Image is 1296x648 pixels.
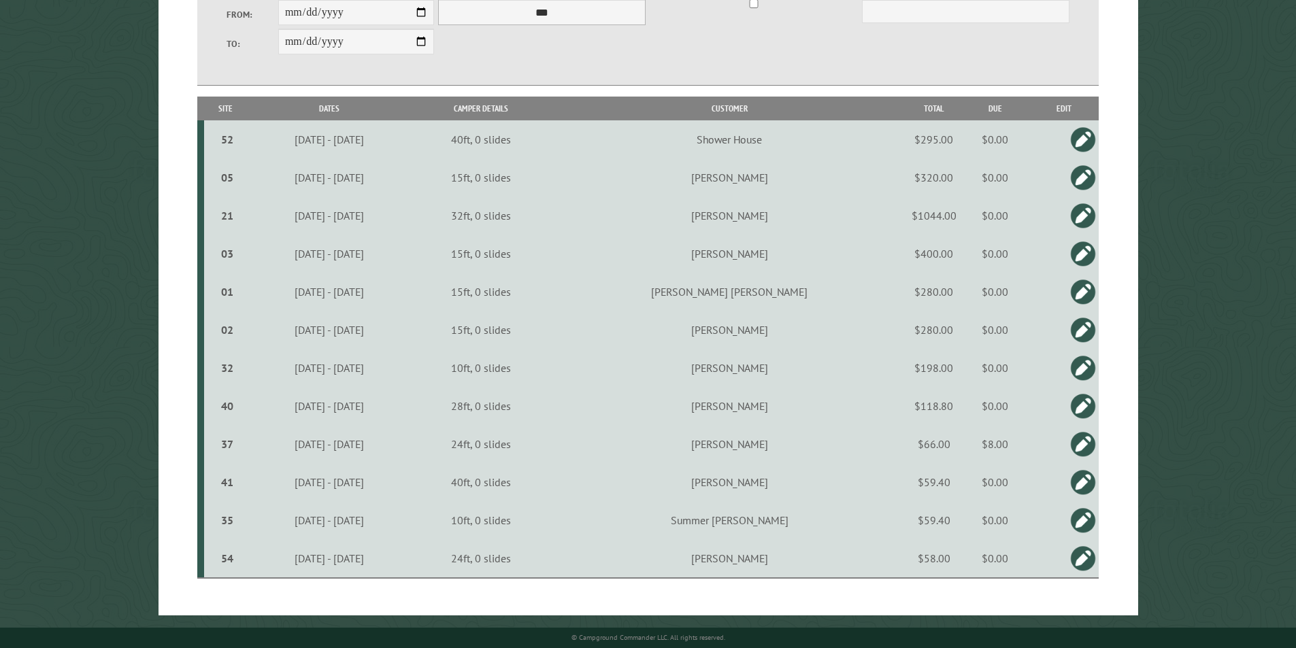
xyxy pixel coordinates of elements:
div: 41 [210,475,246,489]
td: $0.00 [961,349,1029,387]
div: 40 [210,399,246,413]
td: $295.00 [907,120,961,158]
td: [PERSON_NAME] [552,235,907,273]
td: [PERSON_NAME] [552,158,907,197]
td: Shower House [552,120,907,158]
td: 15ft, 0 slides [410,311,552,349]
div: 05 [210,171,246,184]
td: $0.00 [961,273,1029,311]
td: $0.00 [961,235,1029,273]
td: 15ft, 0 slides [410,235,552,273]
div: [DATE] - [DATE] [250,323,408,337]
td: $0.00 [961,311,1029,349]
div: [DATE] - [DATE] [250,399,408,413]
td: $280.00 [907,311,961,349]
td: $59.40 [907,463,961,501]
td: 24ft, 0 slides [410,539,552,578]
div: [DATE] - [DATE] [250,209,408,222]
td: 40ft, 0 slides [410,120,552,158]
td: 10ft, 0 slides [410,501,552,539]
th: Camper Details [410,97,552,120]
td: $0.00 [961,387,1029,425]
div: [DATE] - [DATE] [250,285,408,299]
td: [PERSON_NAME] [PERSON_NAME] [552,273,907,311]
td: [PERSON_NAME] [552,349,907,387]
td: [PERSON_NAME] [552,463,907,501]
th: Total [907,97,961,120]
div: [DATE] - [DATE] [250,171,408,184]
th: Dates [248,97,410,120]
td: $118.80 [907,387,961,425]
td: 32ft, 0 slides [410,197,552,235]
small: © Campground Commander LLC. All rights reserved. [571,633,725,642]
div: 02 [210,323,246,337]
div: 54 [210,551,246,565]
div: 01 [210,285,246,299]
label: To: [227,37,278,50]
div: [DATE] - [DATE] [250,475,408,489]
td: 24ft, 0 slides [410,425,552,463]
td: 10ft, 0 slides [410,349,552,387]
td: 15ft, 0 slides [410,158,552,197]
td: $280.00 [907,273,961,311]
td: $59.40 [907,501,961,539]
div: [DATE] - [DATE] [250,513,408,527]
td: 15ft, 0 slides [410,273,552,311]
td: 40ft, 0 slides [410,463,552,501]
td: [PERSON_NAME] [552,311,907,349]
td: $0.00 [961,158,1029,197]
div: [DATE] - [DATE] [250,551,408,565]
div: [DATE] - [DATE] [250,437,408,451]
td: [PERSON_NAME] [552,197,907,235]
td: Summer [PERSON_NAME] [552,501,907,539]
th: Due [961,97,1029,120]
td: $0.00 [961,120,1029,158]
td: $0.00 [961,501,1029,539]
td: 28ft, 0 slides [410,387,552,425]
div: 35 [210,513,246,527]
label: From: [227,8,278,21]
div: 52 [210,133,246,146]
td: $0.00 [961,463,1029,501]
td: $8.00 [961,425,1029,463]
td: $198.00 [907,349,961,387]
div: [DATE] - [DATE] [250,133,408,146]
td: $58.00 [907,539,961,578]
th: Site [204,97,248,120]
div: 03 [210,247,246,260]
td: $320.00 [907,158,961,197]
td: [PERSON_NAME] [552,539,907,578]
td: $1044.00 [907,197,961,235]
td: [PERSON_NAME] [552,425,907,463]
td: $400.00 [907,235,961,273]
div: [DATE] - [DATE] [250,361,408,375]
td: $66.00 [907,425,961,463]
div: 21 [210,209,246,222]
td: [PERSON_NAME] [552,387,907,425]
div: 32 [210,361,246,375]
div: 37 [210,437,246,451]
td: $0.00 [961,197,1029,235]
th: Customer [552,97,907,120]
td: $0.00 [961,539,1029,578]
div: [DATE] - [DATE] [250,247,408,260]
th: Edit [1029,97,1099,120]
